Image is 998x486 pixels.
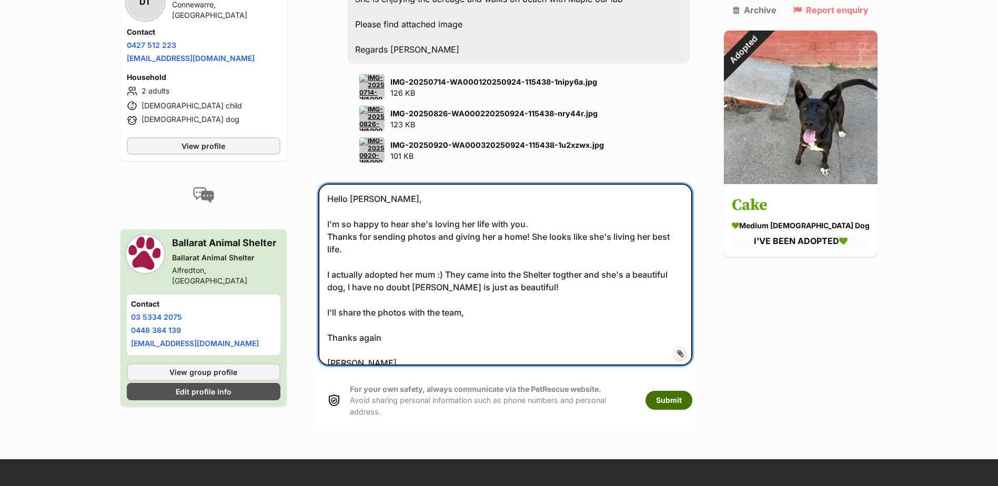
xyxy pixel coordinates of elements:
[793,5,869,15] a: Report enquiry
[724,186,878,257] a: Cake medium [DEMOGRAPHIC_DATA] Dog I'VE BEEN ADOPTED
[390,151,414,160] span: 101 KB
[127,85,281,97] li: 2 adults
[733,5,777,15] a: Archive
[127,363,281,381] a: View group profile
[182,140,225,151] span: View profile
[131,339,259,348] a: [EMAIL_ADDRESS][DOMAIN_NAME]
[172,236,281,250] h3: Ballarat Animal Shelter
[169,367,237,378] span: View group profile
[172,252,281,263] div: Ballarat Animal Shelter
[359,137,385,163] img: IMG-20250920-WA000320250924-115438-1u2xzwx.jpg
[724,176,878,186] a: Adopted
[646,391,692,410] button: Submit
[350,383,635,417] p: Avoid sharing personal information such as phone numbers and personal address.
[390,77,597,86] strong: IMG-20250714-WA000120250924-115438-1nipy6a.jpg
[359,74,385,99] img: IMG-20250714-WA000120250924-115438-1nipy6a.jpg
[724,31,878,184] img: Cake
[127,383,281,400] a: Edit profile info
[127,54,255,63] a: [EMAIL_ADDRESS][DOMAIN_NAME]
[390,109,598,118] strong: IMG-20250826-WA000220250924-115438-nry44r.jpg
[131,312,182,321] a: 03 5334 2075
[127,99,281,112] li: [DEMOGRAPHIC_DATA] child
[127,72,281,83] h4: Household
[127,236,164,272] img: Ballarat Animal Shelter profile pic
[131,326,181,335] a: 0448 384 139
[390,120,415,129] span: 123 KB
[127,40,176,49] a: 0427 512 223
[127,114,281,127] li: [DEMOGRAPHIC_DATA] dog
[176,386,231,397] span: Edit profile info
[732,220,870,231] div: medium [DEMOGRAPHIC_DATA] Dog
[172,265,281,286] div: Alfredton, [GEOGRAPHIC_DATA]
[390,140,604,149] strong: IMG-20250920-WA000320250924-115438-1u2xzwx.jpg
[127,27,281,37] h4: Contact
[127,137,281,155] a: View profile
[732,234,870,249] div: I'VE BEEN ADOPTED
[131,299,277,309] h4: Contact
[390,88,415,97] span: 126 KB
[193,187,214,203] img: conversation-icon-4a6f8262b818ee0b60e3300018af0b2d0b884aa5de6e9bcb8d3d4eeb1a70a7c4.svg
[710,16,777,84] div: Adopted
[359,106,385,131] img: IMG-20250826-WA000220250924-115438-nry44r.jpg
[350,384,601,393] strong: For your own safety, always communicate via the PetRescue website.
[732,194,870,218] h3: Cake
